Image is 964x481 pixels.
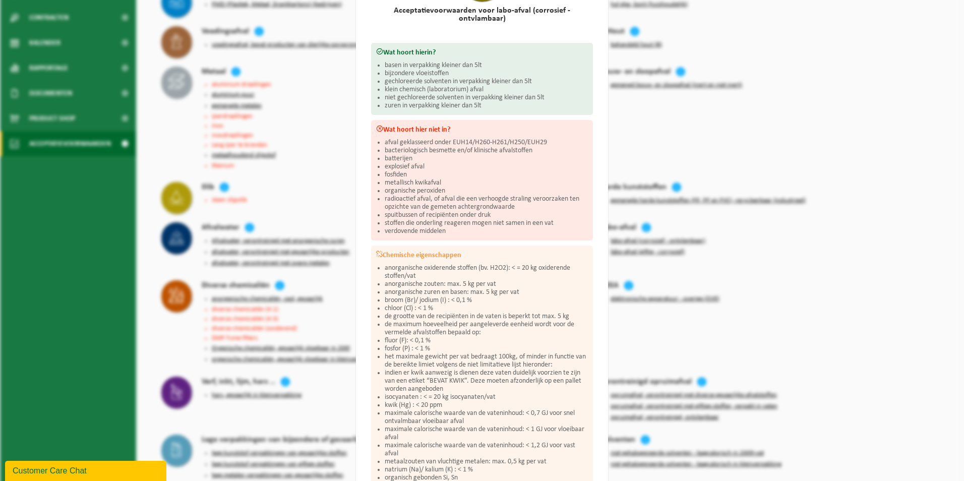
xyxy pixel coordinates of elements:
li: zuren in verpakking kleiner dan 5lt [385,102,588,110]
li: fosfor (P) : < 1 % [385,345,588,353]
h3: Chemische eigenschappen [376,251,588,259]
li: chloor (Cl) : < 1 % [385,305,588,313]
li: spuitbussen of recipiënten onder druk [385,211,588,219]
li: gechloreerde solventen in verpakking kleiner dan 5lt [385,78,588,86]
li: anorganische zouten: max. 5 kg per vat [385,280,588,288]
li: de maximum hoeveelheid per aangeleverde eenheid wordt voor de vermelde afvalstoffen bepaald op: [385,321,588,337]
li: anorganische oxiderende stoffen (bv. H2O2): < = 20 kg oxiderende stoffen/vat [385,264,588,280]
li: organische peroxiden [385,187,588,195]
li: bijzondere vloeistoffen [385,70,588,78]
iframe: chat widget [5,459,168,481]
li: batterijen [385,155,588,163]
li: indien er kwik aanwezig is dienen deze vaten duidelijk voorzien te zijn van een etiket “BEVAT KWI... [385,369,588,393]
li: natrium (Na)/ kalium (K) : < 1 % [385,466,588,474]
li: kwik (Hg) : < 20 ppm [385,401,588,409]
h3: Wat hoort hier niet in? [376,125,588,134]
li: het maximale gewicht per vat bedraagt 100kg, of minder in functie van de bereikte limiet volgens ... [385,353,588,369]
li: stoffen die onderling reageren mogen niet samen in een vat [385,219,588,227]
li: fluor (F): < 0,1 % [385,337,588,345]
li: maximale calorische waarde van de vateninhoud: < 0,7 GJ voor snel ontvalmbaar vloeibaar afval [385,409,588,426]
li: anorganische zuren en basen: max. 5 kg per vat [385,288,588,296]
h2: Acceptatievoorwaarden voor labo-afval (corrosief - ontvlambaar) [371,7,593,23]
li: verdovende middelen [385,227,588,235]
li: isocyanaten : < = 20 kg isocyanaten/vat [385,393,588,401]
li: explosief afval [385,163,588,171]
h3: Wat hoort hierin? [376,48,588,56]
li: basen in verpakking kleiner dan 5lt [385,62,588,70]
li: metallisch kwikafval [385,179,588,187]
li: fosfiden [385,171,588,179]
li: maximale calorische waarde van de vateninhoud: < 1 GJ voor vloeibaar afval [385,426,588,442]
li: broom (Br)/ jodium (I) : < 0,1 % [385,296,588,305]
li: metaalzouten van vluchtige metalen: max. 0,5 kg per vat [385,458,588,466]
li: klein chemisch (laboratorium) afval [385,86,588,94]
li: bacteriologisch besmette en/of klinische afvalstoffen [385,147,588,155]
li: de grootte van de recipiënten in de vaten is beperkt tot max. 5 kg [385,313,588,321]
li: niet gechloreerde solventen in verpakking kleiner dan 5lt [385,94,588,102]
li: radioactief afval, of afval die een verhoogde straling veroorzaken ten opzichte van de gemeten ac... [385,195,588,211]
li: afval geklasseerd onder EUH14/H260-H261/H250/EUH29 [385,139,588,147]
li: maximale calorische waarde van de vateninhoud: < 1,2 GJ voor vast afval [385,442,588,458]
